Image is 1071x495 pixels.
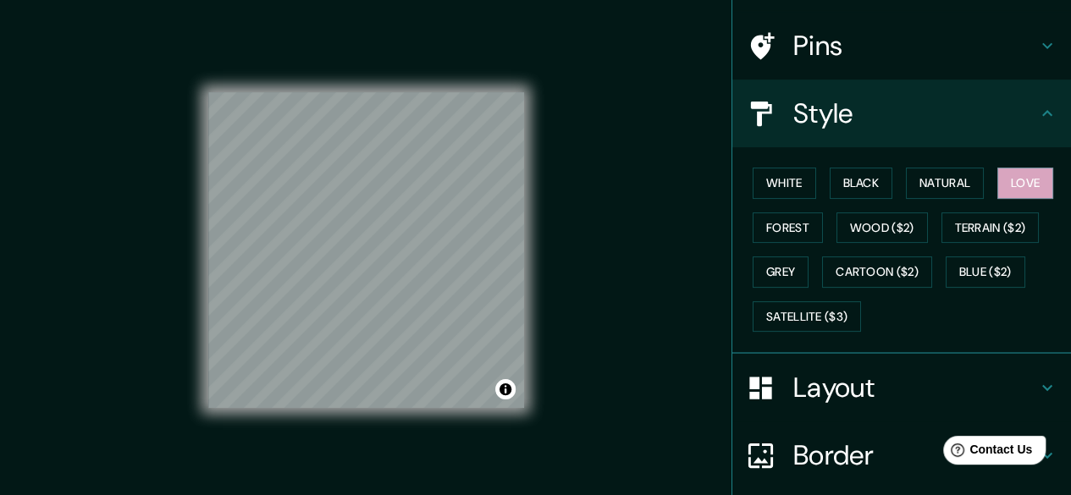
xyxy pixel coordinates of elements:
div: Border [732,421,1071,489]
button: Black [830,168,893,199]
button: Love [997,168,1053,199]
h4: Border [793,438,1037,472]
button: White [753,168,816,199]
div: Pins [732,12,1071,80]
iframe: Help widget launcher [920,429,1052,476]
button: Forest [753,212,823,244]
button: Blue ($2) [946,256,1025,288]
h4: Layout [793,371,1037,404]
button: Natural [906,168,984,199]
h4: Style [793,96,1037,130]
button: Satellite ($3) [753,301,861,333]
canvas: Map [208,92,524,408]
button: Toggle attribution [495,379,516,399]
button: Cartoon ($2) [822,256,932,288]
h4: Pins [793,29,1037,63]
button: Terrain ($2) [941,212,1040,244]
button: Grey [753,256,809,288]
button: Wood ($2) [836,212,928,244]
div: Layout [732,354,1071,421]
div: Style [732,80,1071,147]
